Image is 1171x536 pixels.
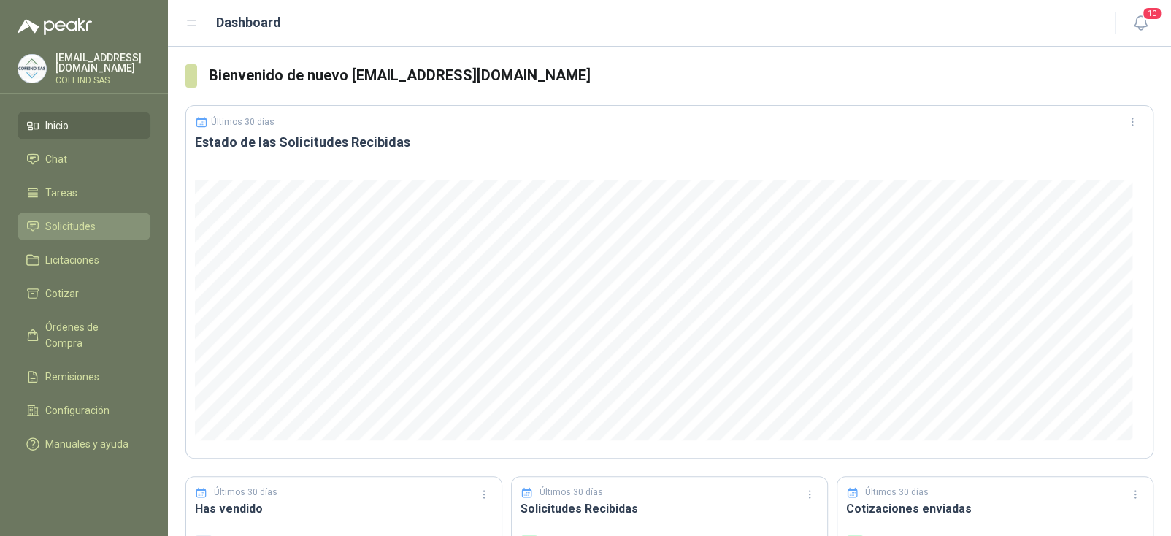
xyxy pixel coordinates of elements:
h3: Bienvenido de nuevo [EMAIL_ADDRESS][DOMAIN_NAME] [209,64,1153,87]
span: Órdenes de Compra [45,319,137,351]
a: Inicio [18,112,150,139]
p: Últimos 30 días [211,117,274,127]
h3: Has vendido [195,499,493,518]
img: Logo peakr [18,18,92,35]
span: Licitaciones [45,252,99,268]
a: Solicitudes [18,213,150,240]
span: Manuales y ayuda [45,436,128,452]
a: Chat [18,145,150,173]
span: Chat [45,151,67,167]
p: Últimos 30 días [540,486,603,499]
span: Tareas [45,185,77,201]
a: Configuración [18,397,150,424]
span: 10 [1142,7,1162,20]
span: Solicitudes [45,218,96,234]
p: COFEIND SAS [55,76,150,85]
a: Remisiones [18,363,150,391]
span: Remisiones [45,369,99,385]
h1: Dashboard [216,12,281,33]
h3: Cotizaciones enviadas [846,499,1144,518]
a: Cotizar [18,280,150,307]
p: [EMAIL_ADDRESS][DOMAIN_NAME] [55,53,150,73]
span: Configuración [45,402,110,418]
p: Últimos 30 días [214,486,277,499]
a: Licitaciones [18,246,150,274]
h3: Estado de las Solicitudes Recibidas [195,134,1144,151]
p: Últimos 30 días [865,486,929,499]
span: Inicio [45,118,69,134]
a: Manuales y ayuda [18,430,150,458]
a: Órdenes de Compra [18,313,150,357]
span: Cotizar [45,286,79,302]
img: Company Logo [18,55,46,83]
button: 10 [1127,10,1153,37]
h3: Solicitudes Recibidas [521,499,818,518]
a: Tareas [18,179,150,207]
